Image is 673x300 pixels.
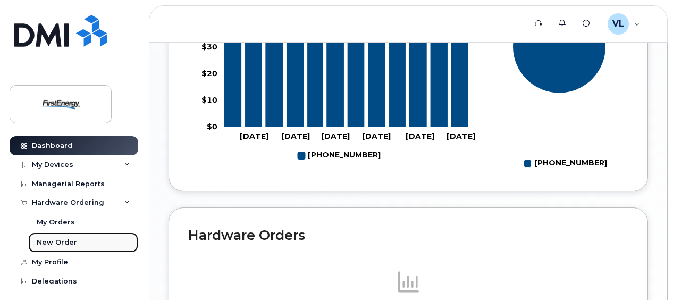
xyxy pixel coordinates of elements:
[207,121,217,131] tspan: $0
[322,131,350,141] tspan: [DATE]
[240,131,268,141] tspan: [DATE]
[524,155,607,172] g: Legend
[627,254,665,292] iframe: Messenger Launcher
[612,18,624,30] span: VL
[447,131,475,141] tspan: [DATE]
[298,147,381,164] g: Legend
[188,227,628,243] h2: Hardware Orders
[201,95,217,104] tspan: $10
[281,131,310,141] tspan: [DATE]
[406,131,435,141] tspan: [DATE]
[298,147,381,164] g: 301-401-3525
[362,131,391,141] tspan: [DATE]
[600,13,647,35] div: Valentine, Linda L
[201,68,217,78] tspan: $20
[201,41,217,51] tspan: $30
